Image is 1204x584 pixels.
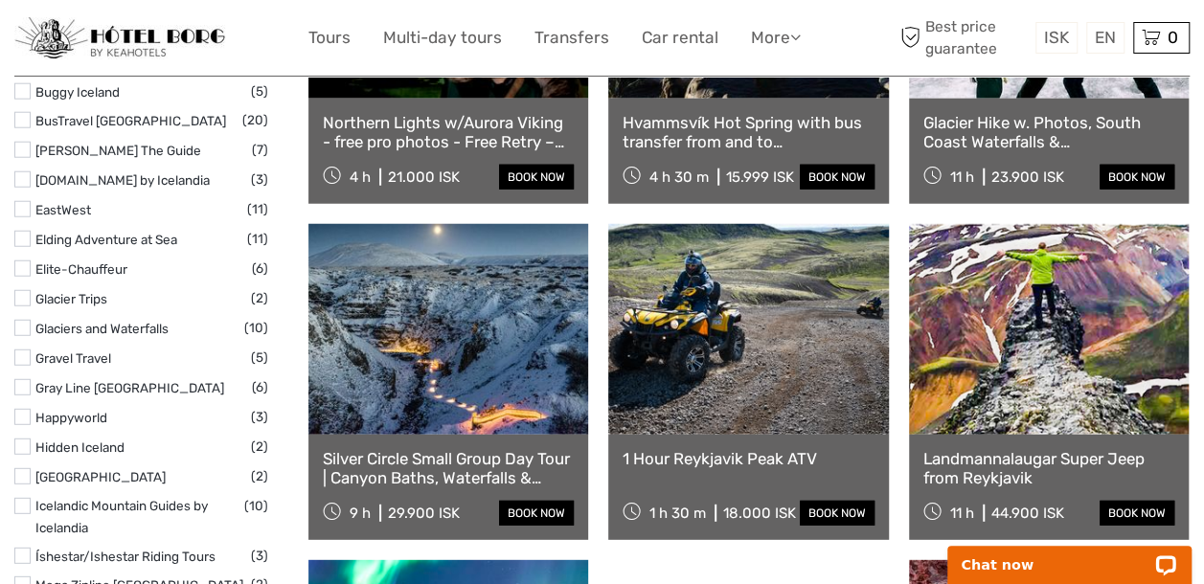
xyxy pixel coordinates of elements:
[534,24,609,52] a: Transfers
[35,439,125,455] a: Hidden Iceland
[950,505,974,522] span: 11 h
[623,113,874,152] a: Hvammsvík Hot Spring with bus transfer from and to [GEOGRAPHIC_DATA]
[252,258,268,280] span: (6)
[35,350,111,366] a: Gravel Travel
[800,501,875,526] a: book now
[350,168,371,186] span: 4 h
[35,84,120,100] a: Buggy Iceland
[251,347,268,369] span: (5)
[751,24,801,52] a: More
[247,228,268,250] span: (11)
[242,109,268,131] span: (20)
[642,24,718,52] a: Car rental
[35,143,201,158] a: [PERSON_NAME] The Guide
[35,172,210,188] a: [DOMAIN_NAME] by Icelandia
[991,505,1064,522] div: 44.900 ISK
[1100,501,1174,526] a: book now
[251,287,268,309] span: (2)
[35,261,127,277] a: Elite-Chauffeur
[649,505,706,522] span: 1 h 30 m
[323,113,574,152] a: Northern Lights w/Aurora Viking - free pro photos - Free Retry – minibus
[1100,165,1174,190] a: book now
[896,16,1031,58] span: Best price guarantee
[800,165,875,190] a: book now
[252,139,268,161] span: (7)
[251,406,268,428] span: (3)
[251,80,268,102] span: (5)
[251,465,268,487] span: (2)
[35,232,177,247] a: Elding Adventure at Sea
[1044,28,1069,47] span: ISK
[950,168,974,186] span: 11 h
[383,24,502,52] a: Multi-day tours
[499,501,574,526] a: book now
[388,168,460,186] div: 21.000 ISK
[350,505,371,522] span: 9 h
[649,168,709,186] span: 4 h 30 m
[251,168,268,191] span: (3)
[251,436,268,458] span: (2)
[35,380,224,395] a: Gray Line [GEOGRAPHIC_DATA]
[923,449,1174,488] a: Landmannalaugar Super Jeep from Reykjavik
[35,113,226,128] a: BusTravel [GEOGRAPHIC_DATA]
[1165,28,1181,47] span: 0
[35,549,216,564] a: Íshestar/Ishestar Riding Tours
[499,165,574,190] a: book now
[726,168,794,186] div: 15.999 ISK
[723,505,796,522] div: 18.000 ISK
[244,495,268,517] span: (10)
[35,202,91,217] a: EastWest
[991,168,1064,186] div: 23.900 ISK
[35,410,107,425] a: Happyworld
[244,317,268,339] span: (10)
[923,113,1174,152] a: Glacier Hike w. Photos, South Coast Waterfalls & [GEOGRAPHIC_DATA]
[35,498,208,535] a: Icelandic Mountain Guides by Icelandia
[308,24,351,52] a: Tours
[251,545,268,567] span: (3)
[935,524,1204,584] iframe: LiveChat chat widget
[623,449,874,468] a: 1 Hour Reykjavik Peak ATV
[388,505,460,522] div: 29.900 ISK
[1086,22,1124,54] div: EN
[14,17,225,59] img: 97-048fac7b-21eb-4351-ac26-83e096b89eb3_logo_small.jpg
[247,198,268,220] span: (11)
[35,321,169,336] a: Glaciers and Waterfalls
[35,291,107,306] a: Glacier Trips
[323,449,574,488] a: Silver Circle Small Group Day Tour | Canyon Baths, Waterfalls & Sagas
[35,469,166,484] a: [GEOGRAPHIC_DATA]
[252,376,268,398] span: (6)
